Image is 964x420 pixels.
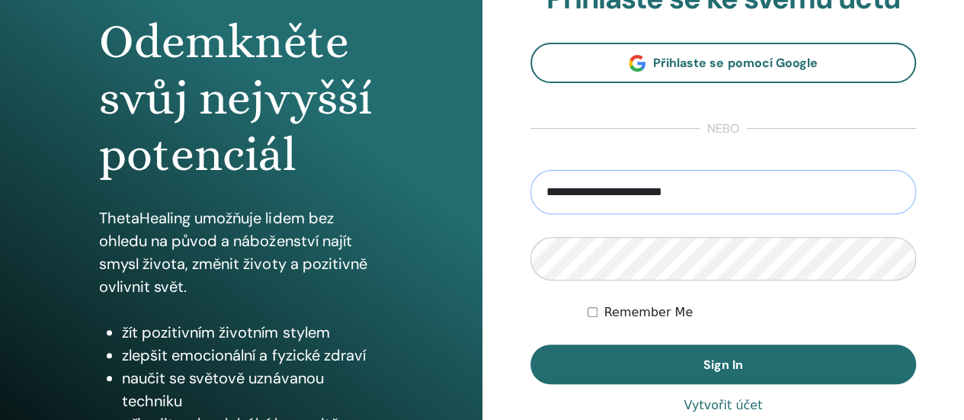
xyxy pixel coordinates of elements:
[703,357,743,373] span: Sign In
[530,43,917,83] a: Přihlaste se pomocí Google
[604,303,693,322] label: Remember Me
[684,396,762,415] a: Vytvořit účet
[99,207,383,298] p: ThetaHealing umožňuje lidem bez ohledu na původ a náboženství najít smysl života, změnit životy a...
[653,55,817,71] span: Přihlaste se pomocí Google
[530,345,917,384] button: Sign In
[99,14,383,184] h1: Odemkněte svůj nejvyšší potenciál
[122,367,383,412] li: naučit se světově uznávanou techniku
[588,303,916,322] div: Keep me authenticated indefinitely or until I manually logout
[700,120,747,138] span: nebo
[122,344,383,367] li: zlepšit emocionální a fyzické zdraví
[122,321,383,344] li: žít pozitivním životním stylem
